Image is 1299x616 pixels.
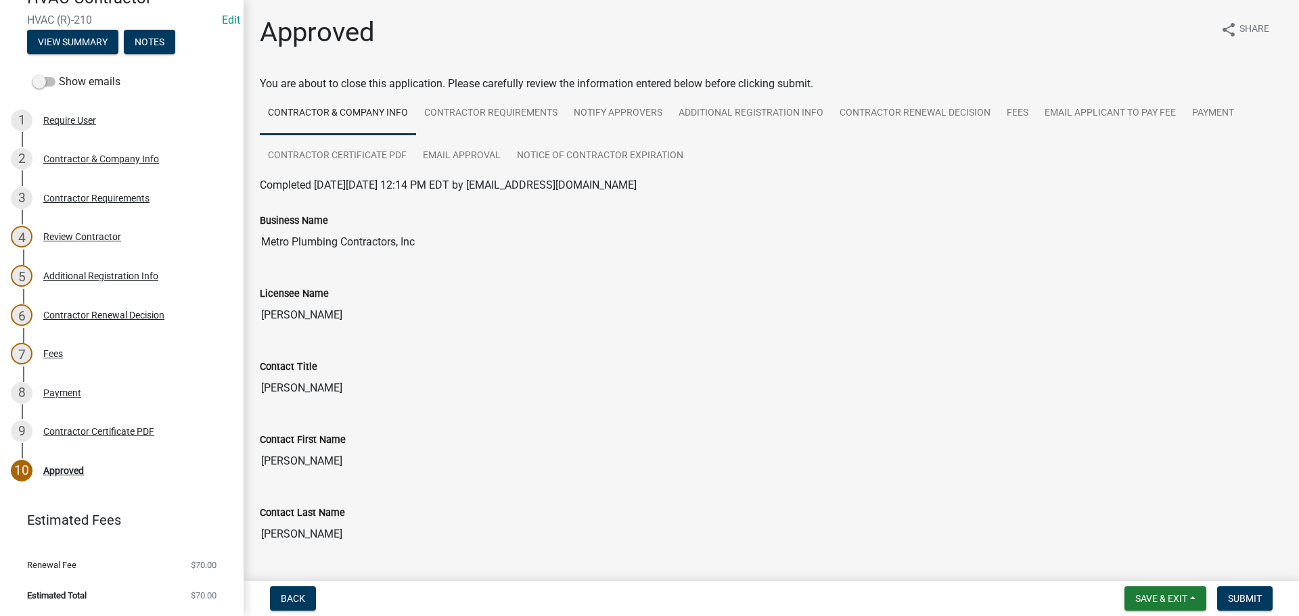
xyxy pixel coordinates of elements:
[11,343,32,364] div: 7
[43,388,81,398] div: Payment
[260,435,346,445] label: Contact First Name
[260,216,328,226] label: Business Name
[416,92,566,135] a: Contractor Requirements
[11,506,222,534] a: Estimated Fees
[281,593,305,604] span: Back
[191,591,216,600] span: $70.00
[11,382,32,404] div: 8
[11,460,32,481] div: 10
[1135,593,1187,604] span: Save & Exit
[260,362,317,372] label: Contact Title
[32,74,120,90] label: Show emails
[1217,586,1273,611] button: Submit
[11,304,32,326] div: 6
[260,289,329,299] label: Licensee Name
[1228,593,1262,604] span: Submit
[27,14,216,26] span: HVAC (R)-210
[43,427,154,436] div: Contractor Certificate PDF
[11,148,32,170] div: 2
[27,30,118,54] button: View Summary
[509,135,691,178] a: Notice of Contractor Expiration
[222,14,240,26] a: Edit
[43,154,159,164] div: Contractor & Company Info
[1124,586,1206,611] button: Save & Exit
[260,92,416,135] a: Contractor & Company Info
[1221,22,1237,38] i: share
[1184,92,1242,135] a: Payment
[11,187,32,209] div: 3
[566,92,670,135] a: Notify Approvers
[124,37,175,48] wm-modal-confirm: Notes
[43,466,84,475] div: Approved
[191,561,216,569] span: $70.00
[11,226,32,247] div: 4
[260,508,345,518] label: Contact Last Name
[124,30,175,54] button: Notes
[270,586,316,611] button: Back
[11,265,32,287] div: 5
[27,561,76,569] span: Renewal Fee
[999,92,1036,135] a: Fees
[670,92,831,135] a: Additional Registration Info
[1239,22,1269,38] span: Share
[260,135,415,178] a: Contractor Certificate PDF
[43,271,158,281] div: Additional Registration Info
[260,16,375,49] h1: Approved
[1210,16,1280,43] button: shareShare
[43,349,63,358] div: Fees
[11,110,32,131] div: 1
[11,421,32,442] div: 9
[415,135,509,178] a: Email Approval
[27,591,87,600] span: Estimated Total
[1036,92,1184,135] a: Email Applicant to Pay Fee
[27,37,118,48] wm-modal-confirm: Summary
[43,310,164,320] div: Contractor Renewal Decision
[260,179,637,191] span: Completed [DATE][DATE] 12:14 PM EDT by [EMAIL_ADDRESS][DOMAIN_NAME]
[43,193,150,203] div: Contractor Requirements
[43,116,96,125] div: Require User
[43,232,121,241] div: Review Contractor
[831,92,999,135] a: Contractor Renewal Decision
[222,14,240,26] wm-modal-confirm: Edit Application Number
